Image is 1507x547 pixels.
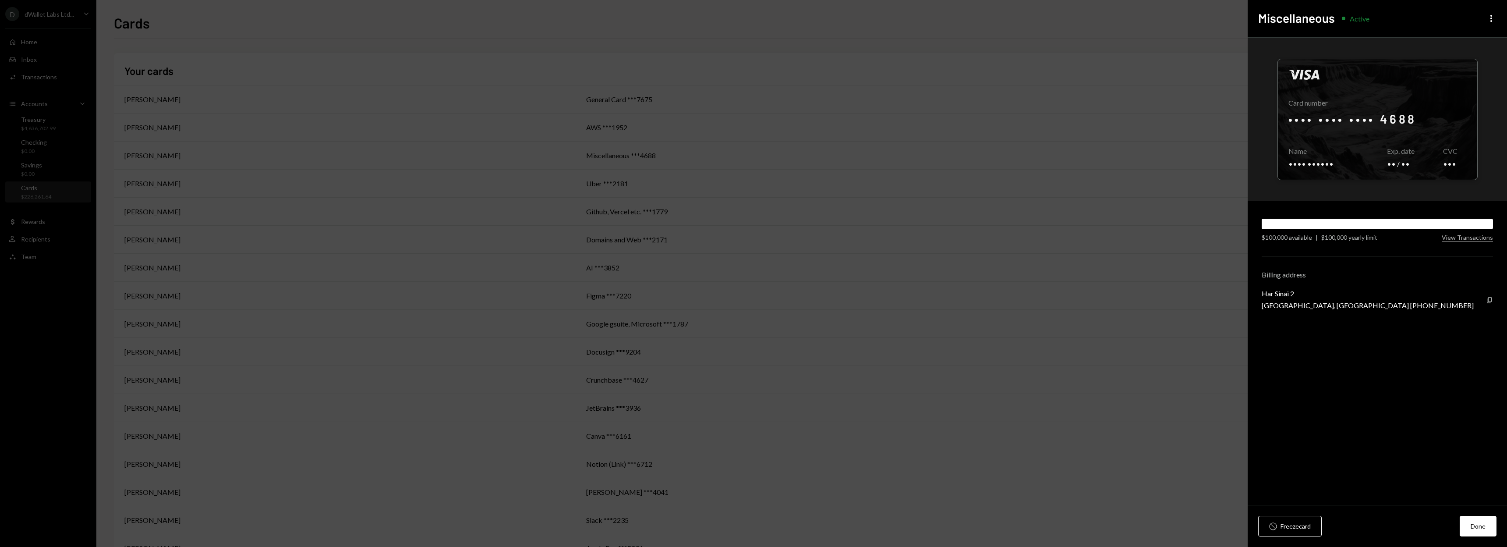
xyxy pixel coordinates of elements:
[1262,289,1474,298] div: Har Sinai 2
[1277,59,1478,180] div: Click to reveal
[1442,234,1493,242] button: View Transactions
[1350,14,1369,23] div: Active
[1258,10,1335,27] h2: Miscellaneous
[1258,516,1322,536] button: Freezecard
[1460,516,1496,536] button: Done
[1316,233,1318,242] div: |
[1281,522,1311,531] div: Freeze card
[1262,270,1493,279] div: Billing address
[1321,233,1377,242] div: $100,000 yearly limit
[1262,233,1312,242] div: $100,000 available
[1262,301,1474,309] div: [GEOGRAPHIC_DATA], [GEOGRAPHIC_DATA] [PHONE_NUMBER]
